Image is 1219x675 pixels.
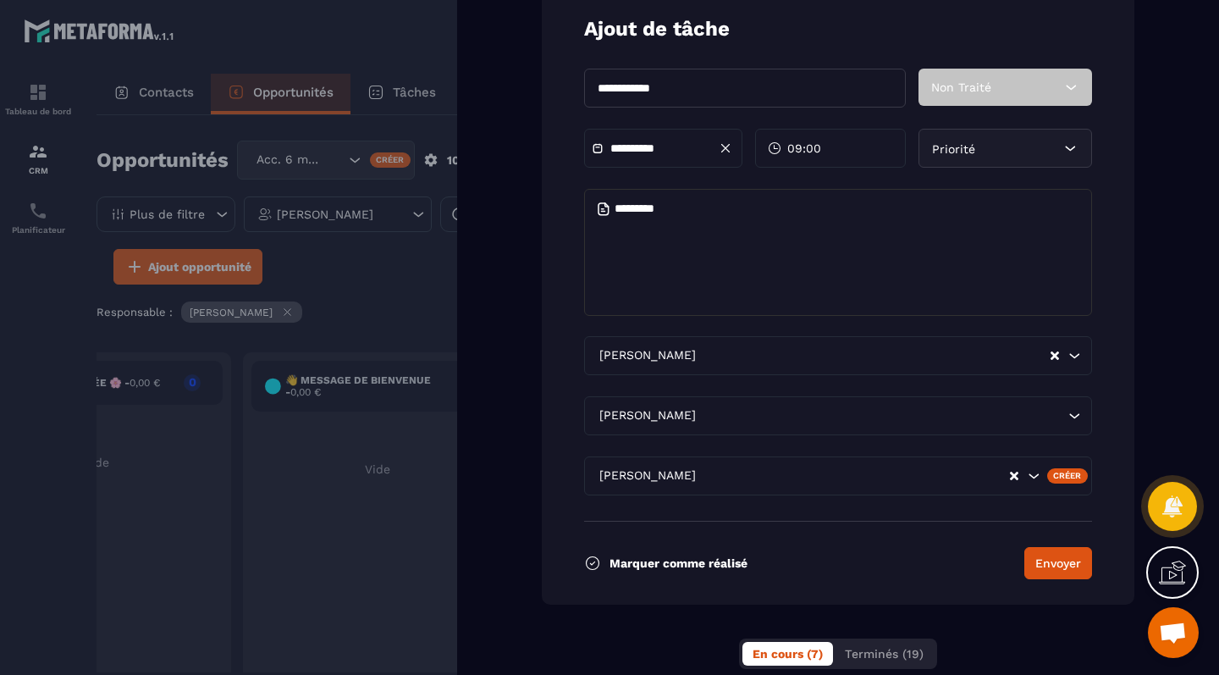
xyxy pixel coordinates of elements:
div: Search for option [584,336,1092,375]
a: Ouvrir le chat [1148,607,1199,658]
span: Priorité [932,142,975,156]
span: Terminés (19) [845,647,924,661]
button: Envoyer [1024,547,1092,579]
span: [PERSON_NAME] [595,346,699,365]
button: Clear Selected [1010,470,1018,483]
button: Terminés (19) [835,642,934,666]
span: [PERSON_NAME] [595,407,699,425]
p: Marquer comme réalisé [609,556,747,570]
input: Search for option [699,407,1064,425]
div: Search for option [584,456,1092,495]
span: En cours (7) [753,647,823,661]
input: Search for option [699,467,1008,485]
button: En cours (7) [742,642,833,666]
input: Search for option [699,346,1049,365]
button: Clear Selected [1051,350,1059,362]
div: Search for option [584,396,1092,435]
div: Créer [1047,468,1089,484]
span: 09:00 [787,140,821,157]
span: [PERSON_NAME] [595,467,699,485]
